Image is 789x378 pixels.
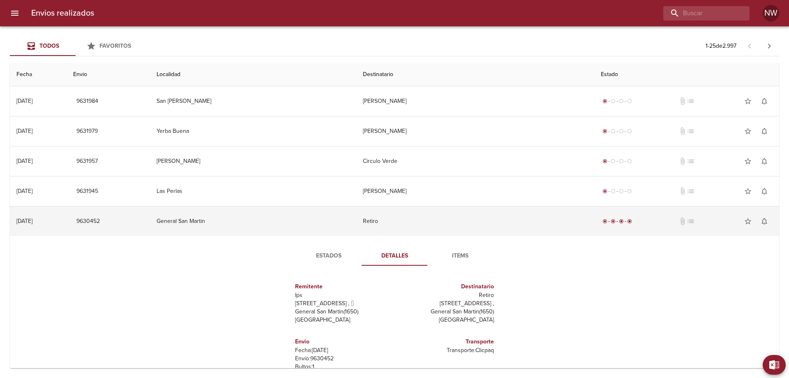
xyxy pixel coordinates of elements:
[663,6,736,21] input: buscar
[611,129,616,134] span: radio_button_unchecked
[602,219,607,224] span: radio_button_checked
[73,124,101,139] button: 9631979
[627,129,632,134] span: radio_button_unchecked
[295,346,391,355] p: Fecha: [DATE]
[67,63,150,86] th: Envio
[611,189,616,194] span: radio_button_unchecked
[601,127,634,135] div: Generado
[740,42,759,50] span: Pagina anterior
[367,251,422,261] span: Detalles
[16,218,32,225] div: [DATE]
[619,99,624,104] span: radio_button_unchecked
[398,282,494,291] h6: Destinatario
[744,157,752,165] span: star_border
[763,355,786,375] button: Exportar Excel
[356,176,594,206] td: [PERSON_NAME]
[76,96,98,107] span: 9631984
[10,36,141,56] div: Tabs Envios
[295,291,391,299] p: Ips
[619,159,624,164] span: radio_button_unchecked
[31,7,94,20] h6: Envios realizados
[432,251,488,261] span: Items
[76,216,100,227] span: 9630452
[150,176,356,206] td: Las Perlas
[687,187,695,195] span: No tiene pedido asociado
[740,153,756,169] button: Agregar a favoritos
[16,128,32,135] div: [DATE]
[619,219,624,224] span: radio_button_checked
[601,187,634,195] div: Generado
[150,86,356,116] td: San [PERSON_NAME]
[150,206,356,236] td: General San Martin
[627,219,632,224] span: radio_button_checked
[295,308,391,316] p: General San Martin ( 1650 )
[760,97,768,105] span: notifications_none
[759,36,779,56] span: Pagina siguiente
[356,146,594,176] td: Circulo Verde
[16,188,32,195] div: [DATE]
[678,217,687,225] span: No tiene documentos adjuntos
[39,42,59,49] span: Todos
[398,308,494,316] p: General San Martin ( 1650 )
[760,217,768,225] span: notifications_none
[73,184,102,199] button: 9631945
[756,213,773,230] button: Activar notificaciones
[740,93,756,109] button: Agregar a favoritos
[398,299,494,308] p: [STREET_ADDRESS] ,
[678,97,687,105] span: No tiene documentos adjuntos
[601,157,634,165] div: Generado
[150,146,356,176] td: [PERSON_NAME]
[356,206,594,236] td: Retiro
[760,127,768,135] span: notifications_none
[744,127,752,135] span: star_border
[678,187,687,195] span: No tiene documentos adjuntos
[756,93,773,109] button: Activar notificaciones
[601,217,634,225] div: Entregado
[678,157,687,165] span: No tiene documentos adjuntos
[16,97,32,104] div: [DATE]
[5,3,25,23] button: menu
[687,217,695,225] span: No tiene pedido asociado
[356,86,594,116] td: [PERSON_NAME]
[296,246,493,266] div: Tabs detalle de guia
[740,123,756,139] button: Agregar a favoritos
[611,159,616,164] span: radio_button_unchecked
[611,219,616,224] span: radio_button_checked
[295,355,391,363] p: Envío: 9630452
[99,42,131,49] span: Favoritos
[76,186,98,197] span: 9631945
[678,127,687,135] span: No tiene documentos adjuntos
[398,346,494,355] p: Transporte: Clicpaq
[594,63,779,86] th: Estado
[627,189,632,194] span: radio_button_unchecked
[744,97,752,105] span: star_border
[356,116,594,146] td: [PERSON_NAME]
[687,127,695,135] span: No tiene pedido asociado
[398,291,494,299] p: Retiro
[602,99,607,104] span: radio_button_checked
[73,214,103,229] button: 9630452
[398,337,494,346] h6: Transporte
[687,157,695,165] span: No tiene pedido asociado
[756,183,773,199] button: Activar notificaciones
[763,5,779,21] div: Abrir información de usuario
[295,282,391,291] h6: Remitente
[295,337,391,346] h6: Envio
[295,316,391,324] p: [GEOGRAPHIC_DATA]
[760,157,768,165] span: notifications_none
[73,154,101,169] button: 9631957
[602,159,607,164] span: radio_button_checked
[619,129,624,134] span: radio_button_unchecked
[760,187,768,195] span: notifications_none
[627,99,632,104] span: radio_button_unchecked
[602,129,607,134] span: radio_button_checked
[740,183,756,199] button: Agregar a favoritos
[295,363,391,371] p: Bultos: 1
[73,94,102,109] button: 9631984
[763,5,779,21] div: NW
[619,189,624,194] span: radio_button_unchecked
[150,116,356,146] td: Yerba Buena
[740,213,756,230] button: Agregar a favoritos
[627,159,632,164] span: radio_button_unchecked
[398,316,494,324] p: [GEOGRAPHIC_DATA]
